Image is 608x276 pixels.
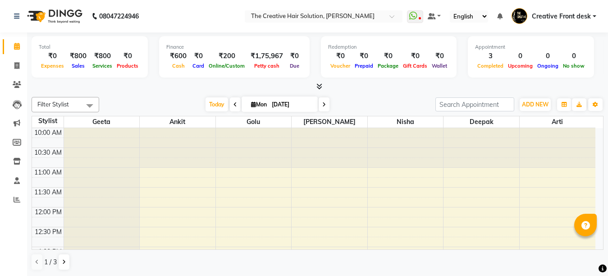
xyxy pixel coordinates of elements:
[32,168,64,177] div: 11:00 AM
[506,63,535,69] span: Upcoming
[32,116,64,126] div: Stylist
[520,98,551,111] button: ADD NEW
[216,116,292,128] span: Golu
[269,98,314,111] input: 2025-09-01
[535,63,561,69] span: Ongoing
[506,51,535,61] div: 0
[166,51,190,61] div: ₹600
[570,240,599,267] iframe: chat widget
[520,116,595,128] span: Arti
[328,51,352,61] div: ₹0
[561,63,587,69] span: No show
[328,63,352,69] span: Voucher
[287,51,302,61] div: ₹0
[114,63,141,69] span: Products
[166,43,302,51] div: Finance
[39,51,66,61] div: ₹0
[33,207,64,217] div: 12:00 PM
[37,247,64,257] div: 1:00 PM
[430,51,449,61] div: ₹0
[443,116,519,128] span: Deepak
[532,12,591,21] span: Creative Front desk
[430,63,449,69] span: Wallet
[190,63,206,69] span: Card
[368,116,443,128] span: Nisha
[512,8,527,24] img: Creative Front desk
[475,51,506,61] div: 3
[190,51,206,61] div: ₹0
[328,43,449,51] div: Redemption
[90,63,114,69] span: Services
[37,101,69,108] span: Filter Stylist
[170,63,187,69] span: Cash
[375,63,401,69] span: Package
[114,51,141,61] div: ₹0
[99,4,139,29] b: 08047224946
[401,63,430,69] span: Gift Cards
[206,97,228,111] span: Today
[288,63,302,69] span: Due
[475,63,506,69] span: Completed
[375,51,401,61] div: ₹0
[252,63,282,69] span: Petty cash
[33,227,64,237] div: 12:30 PM
[23,4,85,29] img: logo
[66,51,90,61] div: ₹800
[90,51,114,61] div: ₹800
[39,43,141,51] div: Total
[292,116,367,128] span: [PERSON_NAME]
[206,51,247,61] div: ₹200
[32,128,64,138] div: 10:00 AM
[475,43,587,51] div: Appointment
[561,51,587,61] div: 0
[39,63,66,69] span: Expenses
[352,63,375,69] span: Prepaid
[44,258,57,267] span: 1 / 3
[69,63,87,69] span: Sales
[249,101,269,108] span: Mon
[401,51,430,61] div: ₹0
[435,97,514,111] input: Search Appointment
[352,51,375,61] div: ₹0
[32,188,64,197] div: 11:30 AM
[535,51,561,61] div: 0
[64,116,140,128] span: Geeta
[247,51,287,61] div: ₹1,75,967
[140,116,215,128] span: Ankit
[206,63,247,69] span: Online/Custom
[522,101,549,108] span: ADD NEW
[32,148,64,157] div: 10:30 AM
